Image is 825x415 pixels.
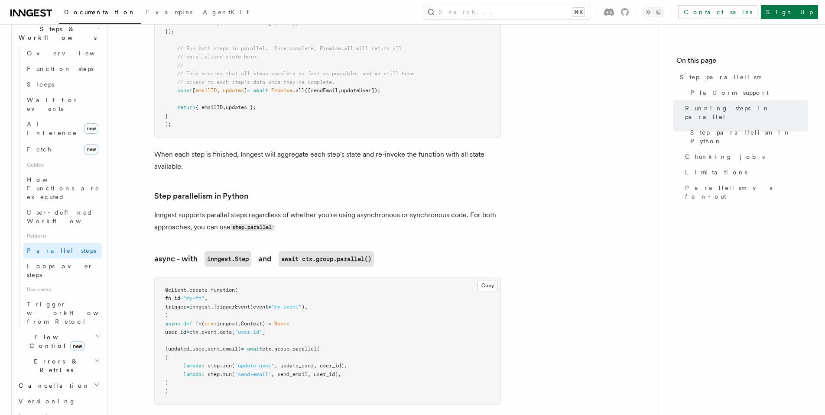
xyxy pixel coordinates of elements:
a: Platform support [687,85,808,100]
span: ] [262,329,265,335]
span: Function steps [27,65,94,72]
span: return [177,104,195,110]
span: , [217,87,220,93]
span: "update-user" [235,363,274,369]
span: data [220,329,232,335]
span: updateUser]); [341,87,380,93]
span: fn [195,321,201,327]
span: ) [165,388,168,394]
span: // parallelized state here. [177,54,259,60]
span: ctx [262,346,271,352]
button: Copy [477,280,498,291]
span: , [223,104,226,110]
span: . [238,321,241,327]
p: Inngest supports parallel steps regardless of whether you're using asynchronous or synchronous co... [154,209,501,234]
h4: On this page [676,55,808,69]
span: Examples [146,9,192,16]
span: Patterns [23,229,102,243]
span: , [205,295,208,301]
a: Wait for events [23,92,102,116]
span: new [84,123,98,134]
span: Flow Control [15,333,95,350]
a: AgentKit [198,3,254,23]
span: sent_email) [208,346,241,352]
a: Contact sales [678,5,757,19]
a: Parallel steps [23,243,102,258]
a: async - withinngest.Stepandawait ctx.group.parallel() [154,251,374,267]
span: = [247,87,250,93]
span: . [217,329,220,335]
a: Running steps in parallel [682,100,808,125]
span: inngest [217,321,238,327]
span: async [165,321,180,327]
a: User-defined Workflows [23,205,102,229]
span: = [180,295,183,301]
span: ( [165,354,168,360]
kbd: ⌘K [572,8,585,16]
span: trigger [165,304,186,310]
span: Running steps in parallel [685,104,808,121]
span: [ [232,329,235,335]
a: Fetchnew [23,141,102,158]
span: }); [165,29,174,35]
span: parallel [292,346,317,352]
span: , send_email, user_id), [271,371,341,377]
span: ( [235,287,238,293]
span: ) [165,380,168,386]
span: ( [232,363,235,369]
span: await [253,87,268,93]
span: ctx [189,329,198,335]
span: // [177,62,183,68]
span: updates }; [226,104,256,110]
span: Versioning [19,398,76,405]
a: Function steps [23,61,102,77]
span: Trigger workflows from Retool [27,301,122,325]
code: inngest.Step [205,251,251,267]
span: @client [165,287,186,293]
span: new [70,341,84,351]
span: "user_id" [235,329,262,335]
span: lambda [183,371,201,377]
span: lambda [183,363,201,369]
a: Examples [141,3,198,23]
span: . [271,346,274,352]
span: .all [292,87,305,93]
span: : step. [201,363,223,369]
a: Parallelism vs fan-out [682,180,808,204]
a: Sign Up [761,5,818,19]
span: create_function [189,287,235,293]
span: { emailID [195,104,223,110]
span: Parallel steps [27,247,96,254]
span: Loops over steps [27,263,93,278]
span: inngest. [189,304,214,310]
span: TriggerEvent [214,304,250,310]
code: step.parallel [231,224,273,231]
span: Step parallelism [680,73,761,81]
span: ( [232,371,235,377]
span: Sleeps [27,81,54,88]
span: Wait for events [27,97,78,112]
span: -> [265,321,271,327]
span: "send-email" [235,371,271,377]
code: await ctx.group.parallel() [279,251,374,267]
a: Overview [23,45,102,61]
span: : [214,321,217,327]
span: const [177,87,192,93]
button: Errors & Retries [15,354,102,378]
span: "my-fn" [183,295,205,301]
span: User-defined Workflows [27,209,105,225]
span: , [338,87,341,93]
button: Cancellation [15,378,102,393]
span: Parallelism vs fan-out [685,183,808,201]
button: Steps & Workflows [15,21,102,45]
span: . [198,329,201,335]
span: . [186,287,189,293]
span: How Functions are executed [27,176,100,200]
span: updates [223,87,244,93]
span: ) [165,312,168,318]
button: Flow Controlnew [15,329,102,354]
a: Trigger workflows from Retool [23,296,102,329]
a: Chunking jobs [682,149,808,164]
a: Step parallelism [676,69,808,85]
span: run [223,371,232,377]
